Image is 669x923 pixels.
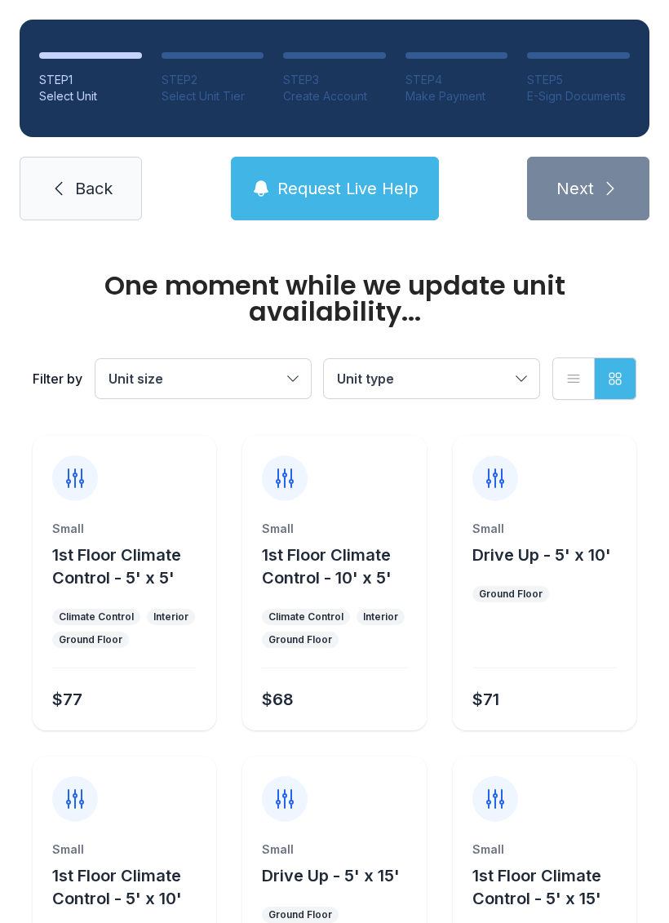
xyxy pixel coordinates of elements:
button: Unit type [324,359,539,398]
div: STEP 1 [39,72,142,88]
div: One moment while we update unit availability... [33,273,636,325]
span: Drive Up - 5' x 10' [472,545,611,565]
span: 1st Floor Climate Control - 5' x 15' [472,866,601,908]
div: Small [472,841,617,858]
div: Climate Control [59,610,134,623]
button: Drive Up - 5' x 15' [262,864,400,887]
span: 1st Floor Climate Control - 10' x 5' [262,545,392,588]
div: Small [262,841,406,858]
button: Unit size [95,359,311,398]
div: STEP 2 [162,72,264,88]
div: Ground Floor [479,588,543,601]
button: 1st Floor Climate Control - 10' x 5' [262,544,419,589]
div: Small [262,521,406,537]
span: Unit type [337,371,394,387]
div: E-Sign Documents [527,88,630,104]
div: Ground Floor [59,633,122,646]
button: 1st Floor Climate Control - 5' x 15' [472,864,630,910]
div: Ground Floor [268,908,332,921]
div: $77 [52,688,82,711]
div: STEP 5 [527,72,630,88]
button: 1st Floor Climate Control - 5' x 10' [52,864,210,910]
button: Drive Up - 5' x 10' [472,544,611,566]
div: STEP 3 [283,72,386,88]
span: Back [75,177,113,200]
span: Request Live Help [277,177,419,200]
button: 1st Floor Climate Control - 5' x 5' [52,544,210,589]
span: 1st Floor Climate Control - 5' x 5' [52,545,181,588]
div: Small [52,521,197,537]
div: $68 [262,688,294,711]
div: Interior [363,610,398,623]
div: Select Unit [39,88,142,104]
div: $71 [472,688,499,711]
div: Small [52,841,197,858]
div: Create Account [283,88,386,104]
div: STEP 4 [405,72,508,88]
div: Interior [153,610,188,623]
span: Unit size [109,371,163,387]
span: 1st Floor Climate Control - 5' x 10' [52,866,182,908]
div: Ground Floor [268,633,332,646]
div: Select Unit Tier [162,88,264,104]
span: Drive Up - 5' x 15' [262,866,400,885]
div: Filter by [33,369,82,388]
div: Small [472,521,617,537]
div: Climate Control [268,610,343,623]
span: Next [556,177,594,200]
div: Make Payment [405,88,508,104]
